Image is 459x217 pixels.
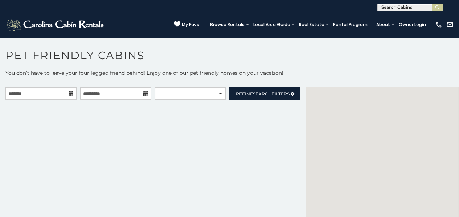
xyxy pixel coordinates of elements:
a: Rental Program [329,20,371,30]
a: Browse Rentals [206,20,248,30]
a: RefineSearchFilters [229,87,300,100]
a: Owner Login [395,20,430,30]
img: White-1-2.png [5,17,106,32]
a: Local Area Guide [250,20,294,30]
img: mail-regular-white.png [446,21,454,28]
span: Search [253,91,272,97]
img: phone-regular-white.png [435,21,442,28]
a: Real Estate [295,20,328,30]
a: My Favs [174,21,199,28]
span: My Favs [182,21,199,28]
a: About [373,20,394,30]
span: Refine Filters [236,91,290,97]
